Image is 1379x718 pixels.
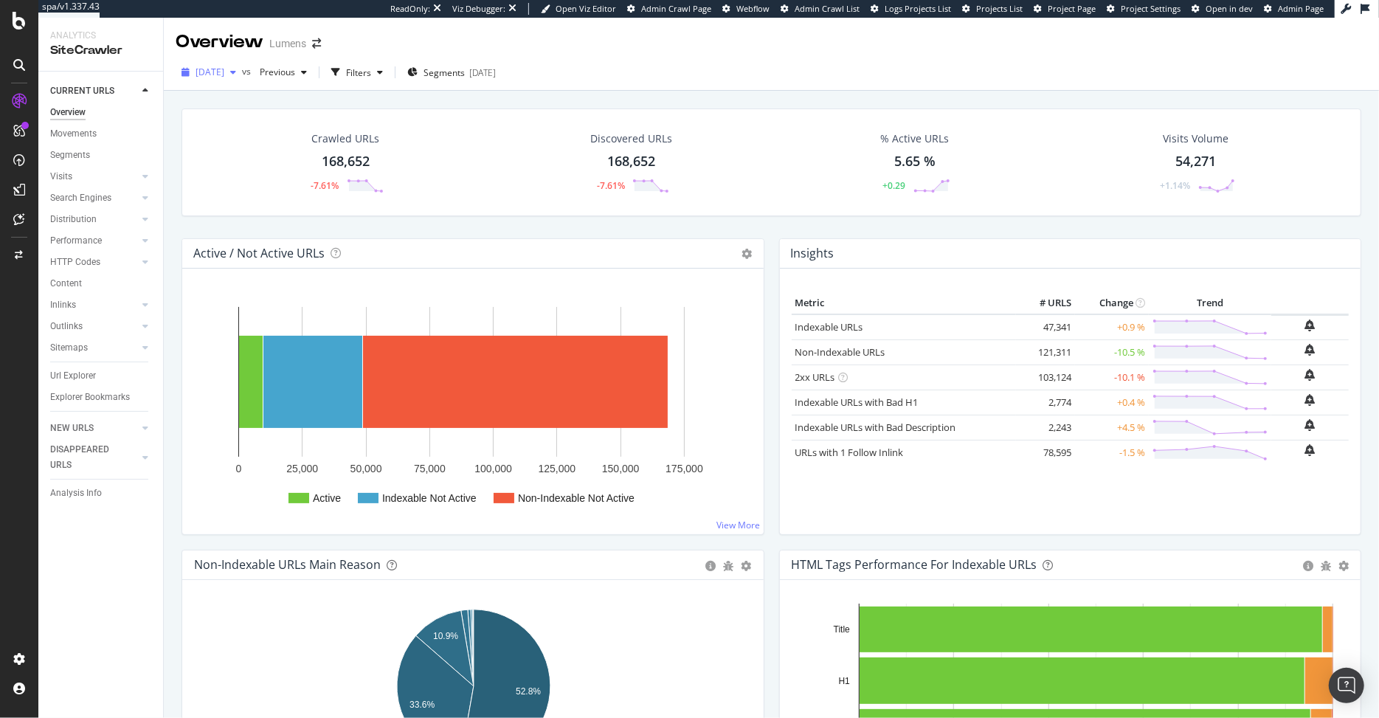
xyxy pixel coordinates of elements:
button: Filters [325,61,389,84]
div: Analysis Info [50,486,102,501]
div: Performance [50,233,102,249]
span: Admin Crawl List [795,3,860,14]
span: Projects List [976,3,1023,14]
button: Segments[DATE] [401,61,502,84]
div: arrow-right-arrow-left [312,38,321,49]
div: bug [1321,561,1331,571]
div: Search Engines [50,190,111,206]
button: Previous [254,61,313,84]
div: -7.61% [311,179,339,192]
td: 78,595 [1016,440,1075,465]
a: Explorer Bookmarks [50,390,153,405]
a: Sitemaps [50,340,138,356]
div: bell-plus [1305,444,1316,456]
div: HTML Tags Performance for Indexable URLs [792,557,1037,572]
a: Admin Crawl Page [627,3,711,15]
i: Options [742,249,753,259]
div: Visits Volume [1164,131,1229,146]
div: Overview [176,30,263,55]
span: Project Page [1048,3,1096,14]
td: -1.5 % [1075,440,1149,465]
div: Distribution [50,212,97,227]
th: # URLS [1016,292,1075,314]
div: bell-plus [1305,320,1316,331]
span: vs [242,65,254,77]
a: Visits [50,169,138,184]
a: Admin Crawl List [781,3,860,15]
div: Sitemaps [50,340,88,356]
div: Visits [50,169,72,184]
div: circle-info [1303,561,1313,571]
div: 54,271 [1176,152,1217,171]
div: [DATE] [469,66,496,79]
text: 25,000 [286,463,318,474]
text: 75,000 [414,463,446,474]
a: Indexable URLs [795,320,863,334]
div: SiteCrawler [50,42,151,59]
td: +0.4 % [1075,390,1149,415]
div: 168,652 [608,152,656,171]
a: Analysis Info [50,486,153,501]
th: Metric [792,292,1016,314]
div: % Active URLs [881,131,950,146]
div: +0.29 [883,179,906,192]
td: 47,341 [1016,314,1075,340]
h4: Active / Not Active URLs [193,244,325,263]
th: Trend [1149,292,1271,314]
td: +0.9 % [1075,314,1149,340]
div: Analytics [50,30,151,42]
text: Non-Indexable Not Active [518,492,635,504]
a: CURRENT URLS [50,83,138,99]
a: Distribution [50,212,138,227]
a: Open Viz Editor [541,3,616,15]
div: +1.14% [1161,179,1191,192]
text: Title [833,624,850,635]
span: Webflow [736,3,770,14]
td: +4.5 % [1075,415,1149,440]
div: circle-info [706,561,716,571]
text: 150,000 [602,463,640,474]
div: bell-plus [1305,394,1316,406]
div: Outlinks [50,319,83,334]
div: A chart. [194,292,752,522]
div: 168,652 [322,152,370,171]
a: Projects List [962,3,1023,15]
div: CURRENT URLS [50,83,114,99]
span: Admin Page [1278,3,1324,14]
div: Lumens [269,36,306,51]
td: 121,311 [1016,339,1075,365]
text: 125,000 [539,463,576,474]
text: Active [313,492,341,504]
div: Open Intercom Messenger [1329,668,1364,703]
a: Url Explorer [50,368,153,384]
span: 2025 Sep. 24th [196,66,224,78]
a: Logs Projects List [871,3,951,15]
span: Admin Crawl Page [641,3,711,14]
text: 52.8% [516,686,541,697]
text: 10.9% [433,631,458,641]
text: Indexable Not Active [382,492,477,504]
text: 175,000 [666,463,703,474]
span: Open Viz Editor [556,3,616,14]
div: NEW URLS [50,421,94,436]
div: Discovered URLs [591,131,673,146]
a: NEW URLS [50,421,138,436]
td: -10.5 % [1075,339,1149,365]
a: URLs with 1 Follow Inlink [795,446,904,459]
div: DISAPPEARED URLS [50,442,125,473]
a: Search Engines [50,190,138,206]
button: [DATE] [176,61,242,84]
div: bell-plus [1305,344,1316,356]
text: H1 [838,676,850,686]
div: Filters [346,66,371,79]
a: Overview [50,105,153,120]
text: 33.6% [409,700,435,710]
div: Crawled URLs [312,131,380,146]
a: Outlinks [50,319,138,334]
div: HTTP Codes [50,255,100,270]
td: 103,124 [1016,365,1075,390]
a: Movements [50,126,153,142]
a: Content [50,276,153,291]
a: Project Page [1034,3,1096,15]
div: Segments [50,148,90,163]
